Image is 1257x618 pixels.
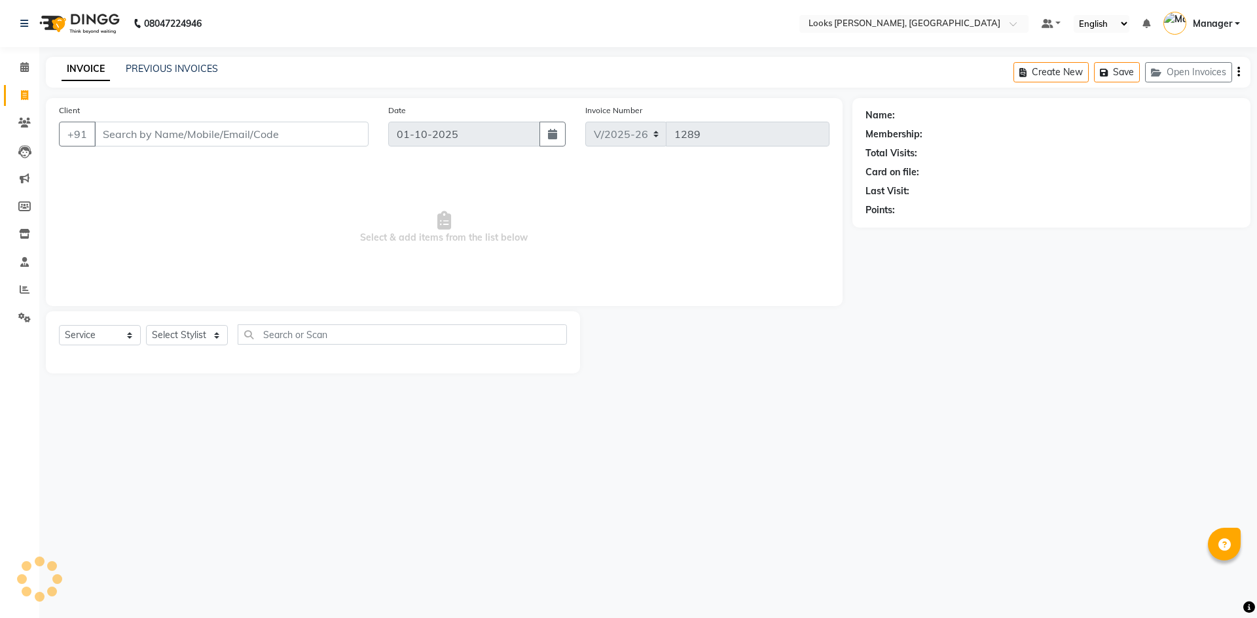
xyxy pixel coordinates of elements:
[1163,12,1186,35] img: Manager
[865,184,909,198] div: Last Visit:
[585,105,642,116] label: Invoice Number
[1094,62,1140,82] button: Save
[238,324,567,345] input: Search or Scan
[1193,17,1232,31] span: Manager
[865,203,895,217] div: Points:
[865,109,895,122] div: Name:
[59,122,96,146] button: +91
[33,5,123,42] img: logo
[1013,62,1089,82] button: Create New
[865,146,917,160] div: Total Visits:
[144,5,202,42] b: 08047224946
[62,58,110,81] a: INVOICE
[388,105,406,116] label: Date
[865,128,922,141] div: Membership:
[1145,62,1232,82] button: Open Invoices
[865,165,919,179] div: Card on file:
[59,105,80,116] label: Client
[126,63,218,75] a: PREVIOUS INVOICES
[59,162,829,293] span: Select & add items from the list below
[94,122,369,146] input: Search by Name/Mobile/Email/Code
